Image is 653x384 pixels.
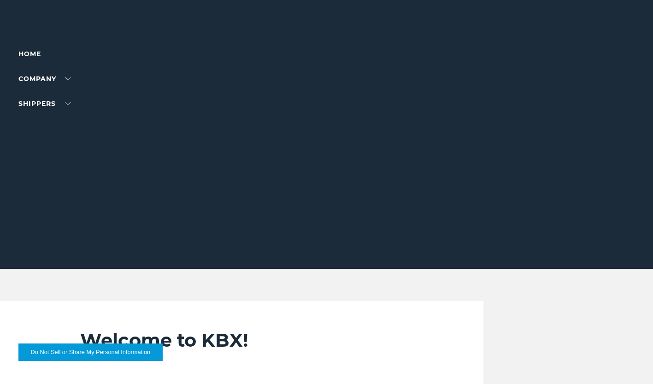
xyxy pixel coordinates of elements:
[18,99,71,108] a: SHIPPERS
[18,50,41,58] a: Home
[18,343,163,361] button: Do Not Sell or Share My Personal Information
[292,18,361,59] img: kbx logo
[80,329,433,352] h2: Welcome to KBX!
[18,18,55,32] div: Log in
[18,75,71,83] a: Company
